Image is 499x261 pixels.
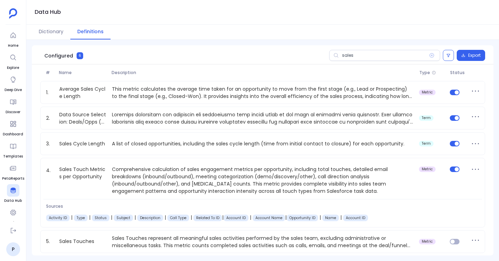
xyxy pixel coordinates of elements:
span: Task [140,215,160,220]
p: A list of closed opportunities, including the sales cycle length (time from initial contact to cl... [109,140,416,147]
a: Average Sales Cycle Length [56,85,109,99]
span: Account [226,215,246,220]
span: Task [196,215,219,220]
p: Loremips dolorsitam con adipiscin eli seddoeiusmo temp incidi utlab et dol magn al enimadmi venia... [109,111,416,125]
a: Sales Cycle Length [56,140,108,147]
span: | [133,214,137,221]
span: Deep Dive [5,87,22,93]
span: Type [419,70,430,75]
span: Export [468,53,481,58]
span: | [339,214,343,221]
span: PetaReports [2,176,24,181]
span: Task [49,215,67,220]
span: Opportunity [289,215,315,220]
span: 2. [43,115,56,122]
span: | [248,214,253,221]
a: Settings [5,206,21,226]
input: Search definitions [329,50,440,61]
span: Task [95,215,107,220]
span: | [88,214,92,221]
a: Data Source Selection: Deals/Opps (Salesforce) vs Contacts/Funnel (HubSpot) [56,111,109,125]
span: Description [109,70,417,75]
span: Account [255,215,282,220]
a: Discover [6,96,20,115]
span: metric [422,90,433,94]
span: 3. [43,140,56,147]
a: Sales Touch Metrics per Opportunity [56,165,109,195]
span: Opportunity [346,215,365,220]
span: | [285,214,287,221]
span: | [318,214,322,221]
a: Templates [3,140,23,159]
span: Opportunity [325,215,336,220]
span: 6 [77,52,83,59]
a: P [6,242,20,256]
a: Home [7,29,19,48]
h1: Data Hub [35,7,61,17]
span: | [222,214,224,221]
a: Deep Dive [5,73,22,93]
span: | [110,214,114,221]
span: metric [422,240,433,244]
a: Data Hub [4,184,22,204]
span: metric [422,167,433,171]
span: Task [116,215,130,220]
span: Sources [46,204,368,209]
span: | [163,214,167,221]
p: This metric calculates the average time taken for an opportunity to move from the first stage (e.... [109,85,416,99]
span: Configured [44,52,73,59]
span: Templates [3,154,23,159]
p: Sales Touches represent all meaningful sales activities performed by the sales team, excluding ad... [109,235,416,249]
span: Data Hub [4,198,22,204]
span: 5. [43,238,56,245]
span: Discover [6,109,20,115]
a: Dashboard [3,118,23,137]
button: Export [457,50,485,61]
span: Status [447,70,469,75]
span: term [422,116,431,120]
a: PetaReports [2,162,24,181]
span: Explore [7,65,19,71]
button: Dictionary [32,25,70,39]
span: Task [77,215,85,220]
span: 1. [43,89,56,96]
span: 4. [43,165,56,195]
button: Definitions [70,25,111,39]
span: Settings [5,220,21,226]
a: Explore [7,51,19,71]
span: Task [170,215,186,220]
span: Home [7,43,19,48]
span: Name [56,70,109,75]
span: | [70,214,74,221]
p: Comprehensive calculation of sales engagement metrics per opportunity, including total touches, d... [109,165,416,195]
span: term [422,142,431,146]
a: Sales Touches [56,238,97,245]
span: # [43,70,56,75]
span: Dashboard [3,132,23,137]
img: petavue logo [9,8,17,19]
span: | [189,214,193,221]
